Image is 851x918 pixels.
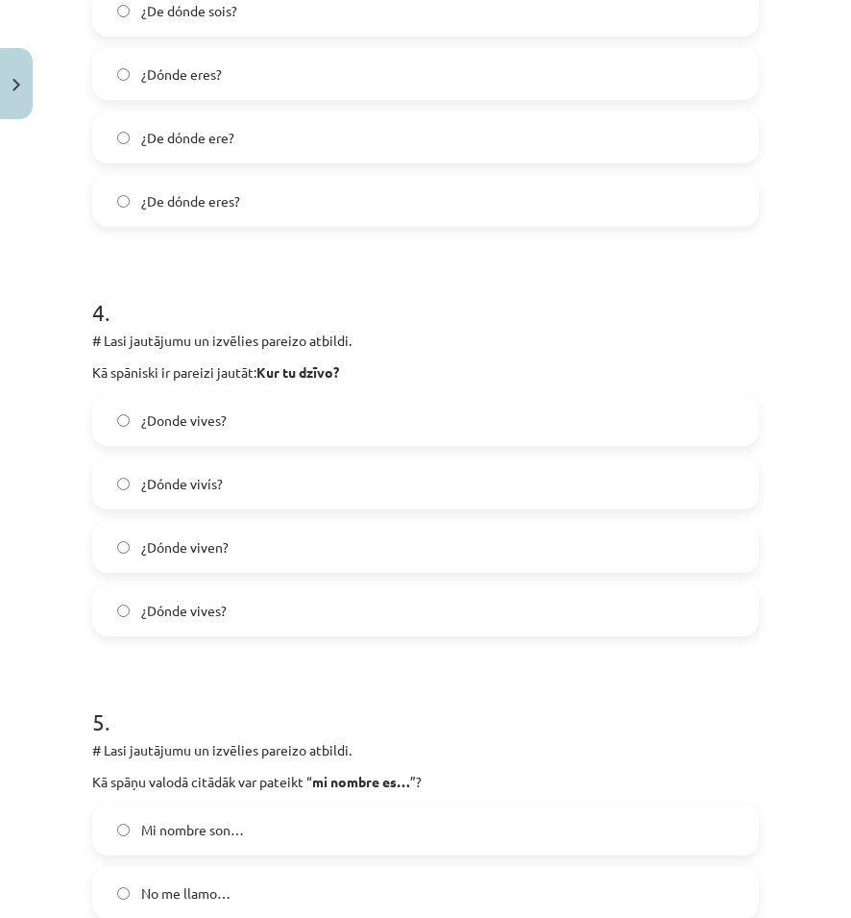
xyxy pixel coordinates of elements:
[256,363,339,381] strong: Kur tu dzīvo?
[141,64,222,85] span: ¿Dónde eres?
[117,414,130,427] input: ¿Donde vives?
[117,68,130,81] input: ¿Dónde eres?
[117,887,130,900] input: No me llamo…
[141,537,229,558] span: ¿Dónde viven?
[141,1,237,21] span: ¿De dónde sois?
[141,128,234,148] span: ¿De dónde ere?
[141,820,244,840] span: Mi nombre son…
[12,79,20,91] img: icon-close-lesson-0947bae3869378f0d4975bcd49f059093ad1ed9edebbc8119c70593378902aed.svg
[141,474,223,494] span: ¿Dónde vivís?
[141,410,227,431] span: ¿Donde vives?
[141,191,240,211] span: ¿De dónde eres?
[312,773,410,790] strong: mi nombre es…
[117,195,130,208] input: ¿De dónde eres?
[92,362,759,383] p: Kā spāniski ir pareizi jautāt:
[117,605,130,617] input: ¿Dónde vives?
[117,132,130,144] input: ¿De dónde ere?
[141,601,227,621] span: ¿Dónde vives?
[117,824,130,836] input: Mi nombre son…
[92,772,759,792] p: Kā spāņu valodā citādāk var pateikt “ ”?
[117,541,130,554] input: ¿Dónde viven?
[141,883,231,904] span: No me llamo…
[92,265,759,325] h1: 4 .
[92,740,759,760] p: # Lasi jautājumu un izvēlies pareizo atbildi.
[117,478,130,490] input: ¿Dónde vivís?
[117,5,130,17] input: ¿De dónde sois?
[92,331,759,351] p: # Lasi jautājumu un izvēlies pareizo atbildi.
[92,675,759,734] h1: 5 .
